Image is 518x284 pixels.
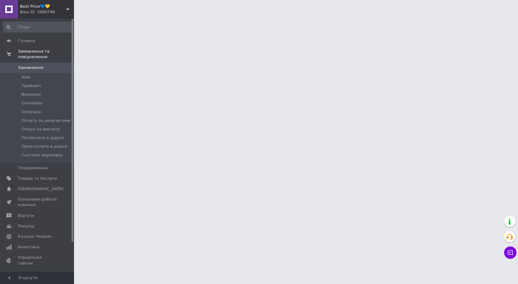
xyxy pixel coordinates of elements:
button: Чат з покупцем [504,246,516,259]
span: Оплачені [22,109,41,115]
span: Товари та послуги [18,176,57,181]
span: Очікує на виплату [22,126,60,132]
span: Головна [18,38,35,44]
span: Повідомлення [18,165,48,171]
span: Післяплата в дорозі [22,135,64,141]
span: Показники роботи компанії [18,197,57,208]
span: Замовлення [18,65,43,70]
span: Аналітика [18,244,39,250]
span: [DEMOGRAPHIC_DATA] [18,186,64,192]
input: Пошук [3,22,73,33]
span: Замовлення та повідомлення [18,49,74,60]
span: Відгуки [18,213,34,218]
span: Виконані [22,92,41,97]
span: Гаманець компанії [18,271,57,282]
span: Каталог ProSale [18,234,51,239]
span: Прийняті [22,83,41,89]
span: Сьогодні відправка [22,152,63,158]
span: Нові [22,74,31,80]
span: Покупці [18,223,35,229]
span: Пром-оплата в дорозі [22,144,67,149]
span: Best Price💙💛 [20,4,66,9]
span: Оплата за реквізитами [22,118,70,123]
span: Скасовані [22,100,43,106]
span: Управління сайтом [18,255,57,266]
div: Ваш ID: 3980796 [20,9,74,15]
